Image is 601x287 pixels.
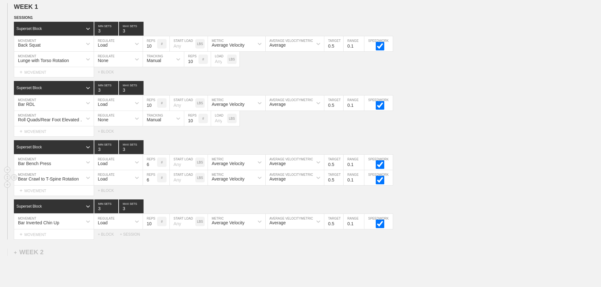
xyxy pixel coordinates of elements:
input: None [119,199,144,213]
div: Average [269,161,286,166]
input: Any [170,95,195,111]
div: Manual [147,58,161,63]
span: + [14,250,17,255]
div: MOVEMENT [14,229,94,240]
div: Lunge with Torso Rotation [18,58,69,63]
span: + [20,232,22,237]
div: Load [98,161,108,166]
iframe: Chat Widget [569,257,601,287]
div: Average Velocity [212,43,245,48]
div: None [98,117,108,122]
p: LBS [197,176,203,180]
p: LBS [197,101,203,105]
div: Superset Block [16,204,42,209]
div: Load [98,220,108,225]
input: Any [211,52,227,67]
span: + [20,129,22,134]
div: Average Velocity [212,176,245,181]
p: # [161,101,163,105]
p: # [161,42,163,46]
div: Superset Block [16,145,42,149]
div: + SESSION [120,232,145,237]
div: Bear Crawl to T-Spine Rotation [18,176,79,181]
p: # [202,117,204,120]
div: + BLOCK [98,129,120,134]
input: Any [170,155,195,170]
div: Average [269,102,286,107]
div: Manual [147,117,161,122]
input: Any [211,111,227,126]
p: LBS [229,58,235,61]
div: Average Velocity [212,102,245,107]
div: MOVEMENT [14,67,94,77]
div: Average [269,43,286,48]
div: Average [269,176,286,181]
span: + [20,69,22,75]
div: Bar Inverted Chin Up [18,220,59,225]
span: + [20,188,22,193]
span: SESSION 1 [14,15,33,20]
input: None [119,140,144,154]
input: Any [170,214,195,229]
p: LBS [229,117,235,120]
span: WEEK 1 [14,3,38,10]
div: Back Squat [18,43,41,48]
div: Superset Block [16,86,42,90]
div: None [98,58,108,63]
div: WEEK 2 [14,249,44,256]
p: # [202,58,204,61]
p: LBS [197,42,203,46]
p: # [161,220,163,223]
div: Load [98,102,108,107]
input: None [119,22,144,36]
div: Average [269,220,286,225]
div: + BLOCK [98,232,120,237]
div: MOVEMENT [14,126,94,137]
div: Load [98,43,108,48]
div: Load [98,176,108,181]
input: Any [170,36,195,51]
div: Average Velocity [212,220,245,225]
p: # [161,176,163,180]
div: Roll Quads/Rear Foot Elevated Stretch [18,117,86,122]
div: Bar Bench Press [18,161,51,166]
input: None [119,81,144,95]
p: LBS [197,161,203,164]
p: # [161,161,163,164]
p: LBS [197,220,203,223]
div: MOVEMENT [14,186,94,196]
div: + BLOCK [98,188,120,193]
div: + BLOCK [98,70,120,74]
input: Any [170,170,195,185]
div: Bar RDL [18,102,35,107]
div: Average Velocity [212,161,245,166]
div: Superset Block [16,26,42,31]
